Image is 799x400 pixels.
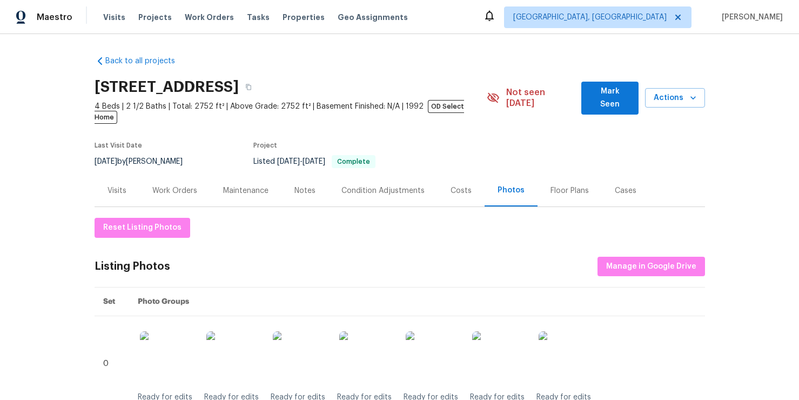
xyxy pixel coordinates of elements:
span: Listed [253,158,375,165]
span: [DATE] [95,158,117,165]
div: Visits [108,185,126,196]
th: Photo Groups [129,288,705,316]
span: 4 Beds | 2 1/2 Baths | Total: 2752 ft² | Above Grade: 2752 ft² | Basement Finished: N/A | 1992 [95,101,487,123]
span: Geo Assignments [338,12,408,23]
h2: [STREET_ADDRESS] [95,82,239,92]
button: Reset Listing Photos [95,218,190,238]
span: Last Visit Date [95,142,142,149]
div: Condition Adjustments [341,185,425,196]
button: Mark Seen [581,82,639,115]
span: Visits [103,12,125,23]
div: Maintenance [223,185,268,196]
div: Costs [451,185,472,196]
span: Actions [654,91,696,105]
div: by [PERSON_NAME] [95,155,196,168]
span: Work Orders [185,12,234,23]
span: Complete [333,158,374,165]
span: OD Select Home [95,100,464,124]
span: [PERSON_NAME] [717,12,783,23]
span: Reset Listing Photos [103,221,182,235]
span: [DATE] [277,158,300,165]
div: Floor Plans [550,185,589,196]
span: Manage in Google Drive [606,260,696,274]
div: Work Orders [152,185,197,196]
span: Properties [283,12,325,23]
span: Tasks [247,14,270,21]
span: - [277,158,325,165]
button: Copy Address [239,77,258,97]
div: Listing Photos [95,261,170,272]
span: Not seen [DATE] [506,87,575,109]
span: Project [253,142,277,149]
th: Set [95,288,129,316]
span: Mark Seen [590,85,630,111]
a: Back to all projects [95,56,198,66]
div: Cases [615,185,636,196]
button: Manage in Google Drive [597,257,705,277]
div: Photos [498,185,525,196]
span: Projects [138,12,172,23]
span: [DATE] [303,158,325,165]
button: Actions [645,88,705,108]
div: Notes [294,185,315,196]
span: [GEOGRAPHIC_DATA], [GEOGRAPHIC_DATA] [513,12,667,23]
span: Maestro [37,12,72,23]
